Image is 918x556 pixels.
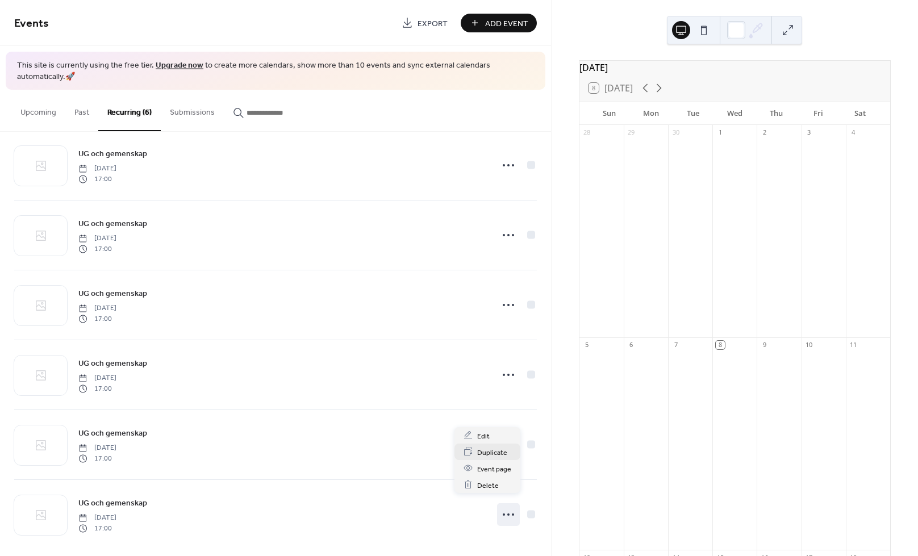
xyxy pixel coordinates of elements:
[14,12,49,35] span: Events
[805,128,813,137] div: 3
[78,453,116,463] span: 17:00
[78,357,147,370] a: UG och gemenskap
[78,287,147,300] a: UG och gemenskap
[583,341,591,349] div: 5
[589,102,631,125] div: Sun
[78,427,147,440] a: UG och gemenskap
[78,496,147,509] a: UG och gemenskap
[849,341,858,349] div: 11
[78,428,147,440] span: UG och gemenskap
[839,102,881,125] div: Sat
[65,90,98,130] button: Past
[713,102,756,125] div: Wed
[78,373,116,383] span: [DATE]
[579,61,890,74] div: [DATE]
[477,430,490,442] span: Edit
[393,14,456,32] a: Export
[78,218,147,230] span: UG och gemenskap
[477,463,511,475] span: Event page
[461,14,537,32] button: Add Event
[156,58,203,73] a: Upgrade now
[798,102,840,125] div: Fri
[672,102,714,125] div: Tue
[78,513,116,523] span: [DATE]
[78,443,116,453] span: [DATE]
[760,341,769,349] div: 9
[583,128,591,137] div: 28
[716,128,724,137] div: 1
[78,217,147,230] a: UG och gemenskap
[756,102,798,125] div: Thu
[671,341,680,349] div: 7
[78,147,147,160] a: UG och gemenskap
[627,128,636,137] div: 29
[485,18,528,30] span: Add Event
[11,90,65,130] button: Upcoming
[849,128,858,137] div: 4
[627,341,636,349] div: 6
[161,90,224,130] button: Submissions
[78,523,116,533] span: 17:00
[760,128,769,137] div: 2
[78,233,116,244] span: [DATE]
[78,313,116,324] span: 17:00
[671,128,680,137] div: 30
[78,383,116,394] span: 17:00
[805,341,813,349] div: 10
[78,303,116,313] span: [DATE]
[78,288,147,300] span: UG och gemenskap
[477,479,499,491] span: Delete
[78,358,147,370] span: UG och gemenskap
[716,341,724,349] div: 8
[78,148,147,160] span: UG och gemenskap
[78,164,116,174] span: [DATE]
[98,90,161,131] button: Recurring (6)
[477,446,507,458] span: Duplicate
[78,174,116,184] span: 17:00
[78,244,116,254] span: 17:00
[78,498,147,509] span: UG och gemenskap
[17,60,534,82] span: This site is currently using the free tier. to create more calendars, show more than 10 events an...
[418,18,448,30] span: Export
[630,102,672,125] div: Mon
